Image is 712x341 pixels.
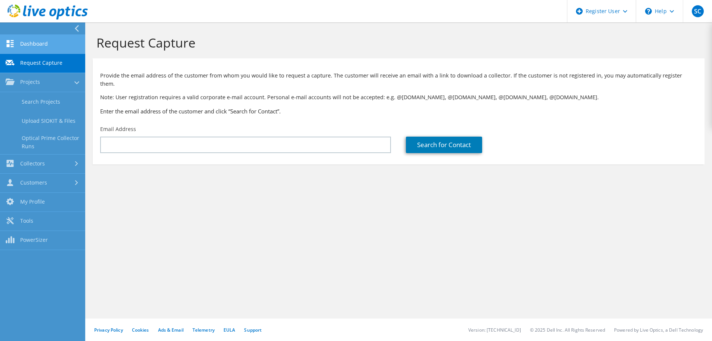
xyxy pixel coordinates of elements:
a: Privacy Policy [94,327,123,333]
a: Ads & Email [158,327,184,333]
svg: \n [645,8,652,15]
a: Search for Contact [406,137,482,153]
label: Email Address [100,125,136,133]
p: Provide the email address of the customer from whom you would like to request a capture. The cust... [100,71,697,88]
h1: Request Capture [96,35,697,51]
a: Telemetry [192,327,215,333]
a: Cookies [132,327,149,333]
li: © 2025 Dell Inc. All Rights Reserved [530,327,605,333]
li: Powered by Live Optics, a Dell Technology [614,327,703,333]
a: Support [244,327,262,333]
a: EULA [224,327,235,333]
span: SC [692,5,704,17]
h3: Enter the email address of the customer and click “Search for Contact”. [100,107,697,115]
p: Note: User registration requires a valid corporate e-mail account. Personal e-mail accounts will ... [100,93,697,101]
li: Version: [TECHNICAL_ID] [468,327,521,333]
